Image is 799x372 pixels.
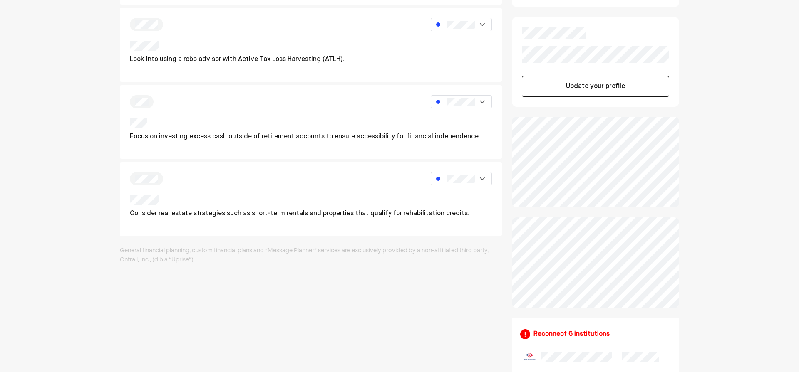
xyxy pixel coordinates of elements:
p: Consider real estate strategies such as short-term rentals and properties that qualify for rehabi... [130,209,469,219]
div: Reconnect 6 institutions [533,329,610,339]
div: General financial planning, custom financial plans and “Message Planner” services are exclusively... [120,246,502,265]
button: Update your profile [522,76,669,97]
p: Look into using a robo advisor with Active Tax Loss Harvesting (ATLH). [130,54,345,65]
p: Focus on investing excess cash outside of retirement accounts to ensure accessibility for financi... [130,132,480,143]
